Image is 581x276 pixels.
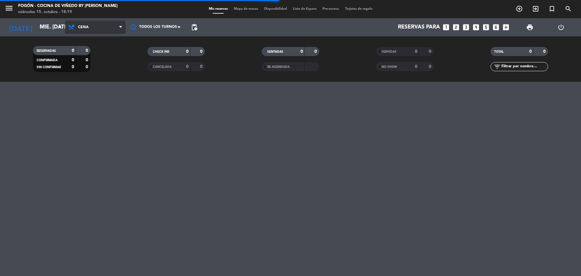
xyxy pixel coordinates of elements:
div: miércoles 15. octubre - 18:19 [18,9,118,15]
i: looks_4 [472,23,480,31]
span: SERVIDAS [382,50,396,53]
span: Disponibilidad [261,7,290,11]
i: looks_3 [462,23,470,31]
span: NO SHOW [382,65,397,68]
strong: 0 [300,49,303,54]
i: [DATE] [5,21,37,34]
span: CHECK INS [153,50,169,53]
strong: 0 [72,48,74,53]
span: SIN CONFIRMAR [37,66,61,69]
strong: 0 [72,58,74,62]
strong: 0 [186,49,189,54]
span: Lista de Espera [290,7,320,11]
i: power_settings_new [557,24,565,31]
i: search [565,5,572,12]
span: CANCELADA [153,65,172,68]
span: CONFIRMADA [37,59,57,62]
strong: 0 [314,49,318,54]
i: looks_one [442,23,450,31]
span: Mis reservas [206,7,231,11]
i: add_circle_outline [516,5,523,12]
i: filter_list [494,63,501,70]
strong: 0 [86,48,89,53]
i: looks_two [452,23,460,31]
span: Reservas para [398,24,440,30]
span: TOTAL [494,50,504,53]
i: arrow_drop_down [56,24,64,31]
strong: 0 [429,49,432,54]
i: looks_5 [482,23,490,31]
span: RESERVADAS [37,49,56,52]
i: turned_in_not [548,5,556,12]
strong: 0 [200,65,204,69]
span: Mapa de mesas [231,7,261,11]
input: Filtrar por nombre... [501,63,548,70]
i: exit_to_app [532,5,539,12]
span: print [526,24,533,31]
span: Tarjetas de regalo [342,7,376,11]
span: Pre-acceso [320,7,342,11]
strong: 0 [415,49,417,54]
strong: 0 [86,58,89,62]
i: looks_6 [492,23,500,31]
div: LOG OUT [545,18,576,36]
strong: 0 [72,65,74,69]
div: Fogón - Cocina de viñedo by [PERSON_NAME] [18,3,118,9]
span: pending_actions [191,24,198,31]
strong: 0 [429,65,432,69]
strong: 0 [415,65,417,69]
strong: 0 [186,65,189,69]
span: Cena [78,25,89,29]
i: menu [5,4,14,13]
strong: 0 [200,49,204,54]
strong: 0 [86,65,89,69]
span: RE AGENDADA [267,65,290,68]
i: add_box [502,23,510,31]
strong: 0 [543,49,547,54]
span: SENTADAS [267,50,283,53]
strong: 0 [529,49,532,54]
